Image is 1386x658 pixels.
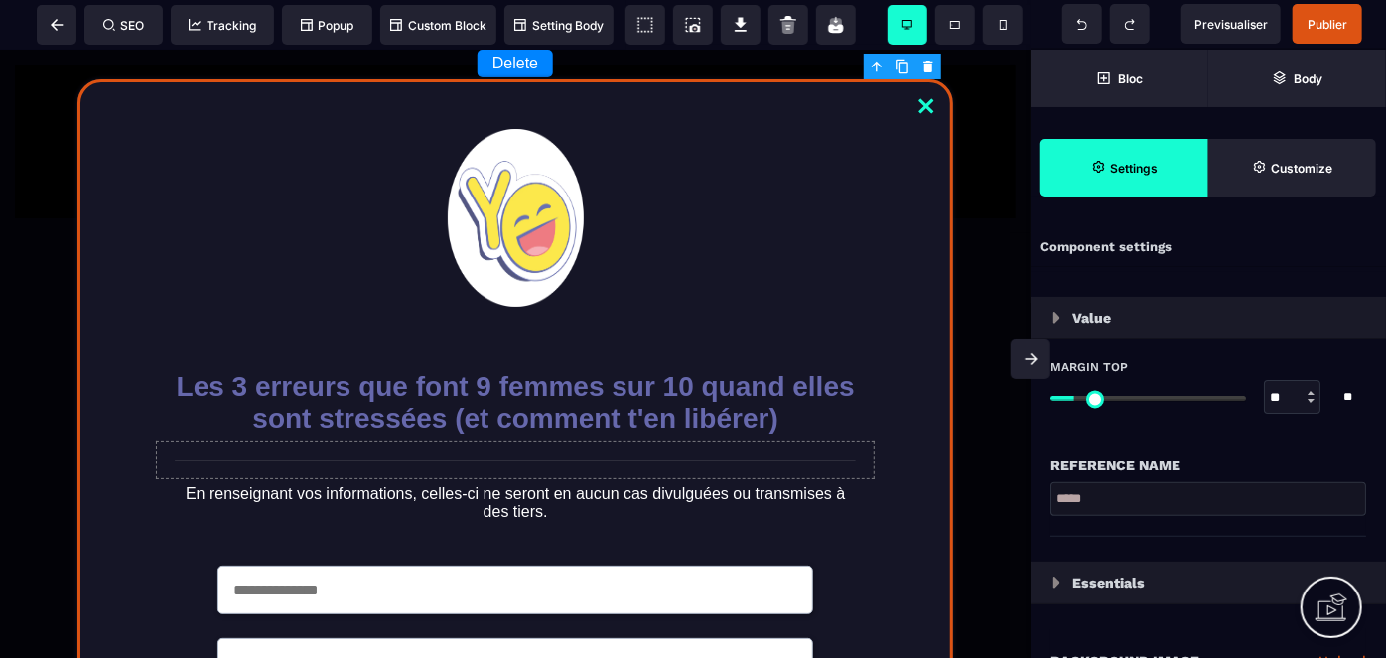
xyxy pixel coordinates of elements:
span: Settings [1040,139,1208,197]
p: Value [1072,306,1111,329]
b: Les 3 erreurs que font 9 femmes sur 10 quand elles sont stressées (et comment t'en libérer) [177,322,863,384]
a: Close [906,37,946,80]
span: Open Layer Manager [1208,50,1386,107]
span: Open Style Manager [1208,139,1376,197]
strong: Customize [1271,161,1332,176]
strong: Bloc [1118,71,1143,86]
p: Essentials [1072,571,1145,594]
span: Publier [1308,17,1347,32]
span: Open Blocks [1031,50,1208,107]
span: Preview [1181,4,1281,44]
span: Tracking [189,18,256,33]
text: En renseignant vos informations, celles-ci ne seront en aucun cas divulguées ou transmises à des ... [175,431,856,476]
img: Yakaoser logo [448,79,584,257]
span: Popup [301,18,354,33]
strong: Settings [1110,161,1158,176]
div: Reference name [1050,454,1366,477]
span: SEO [103,18,145,33]
span: Custom Block [390,18,486,33]
div: Component settings [1031,228,1386,267]
span: Margin Top [1050,359,1128,375]
strong: Body [1294,71,1322,86]
span: Setting Body [514,18,604,33]
img: loading [1052,577,1060,589]
span: Previsualiser [1194,17,1268,32]
span: Screenshot [673,5,713,45]
span: View components [625,5,665,45]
